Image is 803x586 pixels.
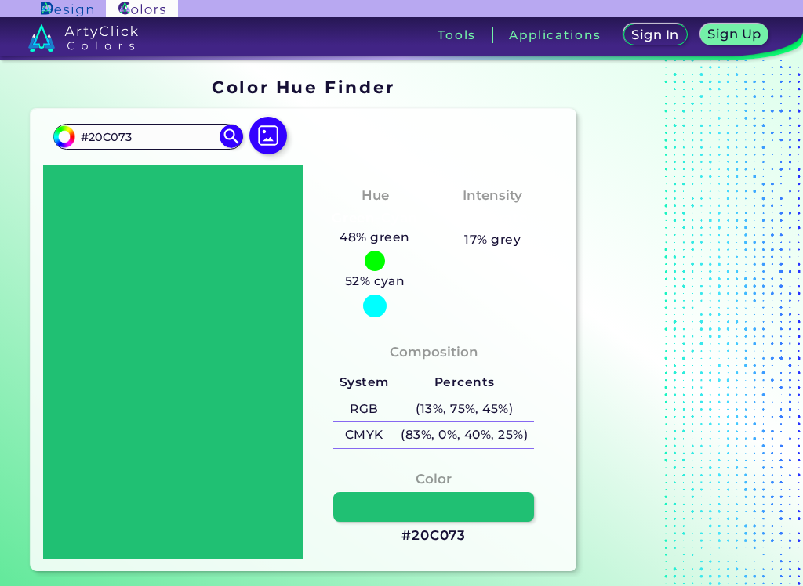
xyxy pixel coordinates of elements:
[333,422,394,448] h5: CMYK
[325,209,424,228] h3: Green-Cyan
[463,184,522,207] h4: Intensity
[249,117,287,154] img: icon picture
[416,468,452,490] h4: Color
[627,25,685,45] a: Sign In
[333,370,394,396] h5: System
[362,184,389,207] h4: Hue
[401,526,466,545] h3: #20C073
[212,75,394,99] h1: Color Hue Finder
[634,29,677,41] h5: Sign In
[509,29,601,41] h3: Applications
[220,125,243,148] img: icon search
[710,28,758,40] h5: Sign Up
[75,126,221,147] input: type color..
[28,24,139,52] img: logo_artyclick_colors_white.svg
[438,29,476,41] h3: Tools
[451,209,534,228] h3: Moderate
[464,230,521,250] h5: 17% grey
[395,370,534,396] h5: Percents
[395,422,534,448] h5: (83%, 0%, 40%, 25%)
[703,25,765,45] a: Sign Up
[41,2,93,16] img: ArtyClick Design logo
[334,227,416,248] h5: 48% green
[390,341,478,364] h4: Composition
[333,396,394,422] h5: RGB
[395,396,534,422] h5: (13%, 75%, 45%)
[339,271,411,291] h5: 52% cyan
